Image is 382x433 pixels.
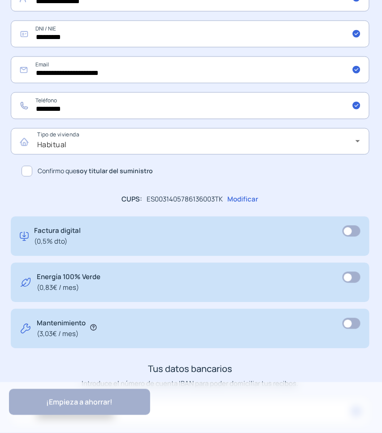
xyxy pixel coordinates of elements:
[20,225,29,247] img: digital-invoice.svg
[34,225,81,247] p: Factura digital
[20,318,31,339] img: tool.svg
[37,318,86,339] p: Mantenimiento
[37,131,79,138] mat-label: Tipo de vivienda
[11,362,369,376] h3: Tus datos bancarios
[147,194,223,205] p: ES0031405786136003TK
[38,166,153,176] span: Confirmo que
[34,236,81,247] span: (0,5% dto)
[37,140,67,149] span: Habitual
[20,271,31,293] img: energy-green.svg
[37,328,86,339] span: (3,03€ / mes)
[11,378,369,389] p: Introduce el número de cuenta IBAN para poder domiciliar tus recibos.
[76,166,153,175] b: soy titular del suministro
[37,282,100,293] span: (0,83€ / mes)
[228,194,259,205] p: Modificar
[37,271,100,293] p: Energía 100% Verde
[122,194,143,205] p: CUPS:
